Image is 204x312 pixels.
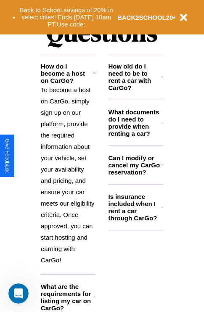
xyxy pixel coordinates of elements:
h3: How old do I need to be to rent a car with CarGo? [109,63,161,91]
p: To become a host on CarGo, simply sign up on our platform, provide the required information about... [41,84,96,266]
h3: Is insurance included when I rent a car through CarGo? [109,193,161,222]
div: Give Feedback [4,139,10,173]
h3: What are the requirements for listing my car on CarGo? [41,283,93,312]
h3: What documents do I need to provide when renting a car? [109,108,162,137]
iframe: Intercom live chat [8,283,29,304]
h3: Can I modify or cancel my CarGo reservation? [109,154,161,176]
h3: How do I become a host on CarGo? [41,63,93,84]
b: BACK2SCHOOL20 [117,14,173,21]
button: Back to School savings of 20% in select cities! Ends [DATE] 10am PT.Use code: [16,4,117,30]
